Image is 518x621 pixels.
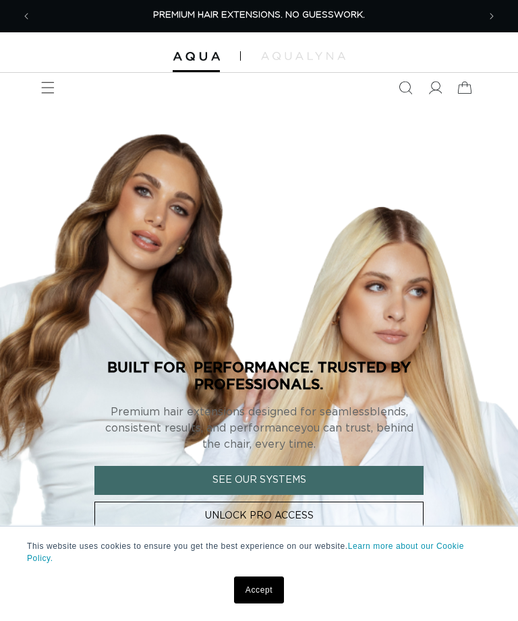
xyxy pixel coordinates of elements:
p: Premium hair extensions designed for seamless blends, consistent results, and performance you can... [94,404,424,452]
img: Aqua Hair Extensions [173,52,220,61]
summary: Search [391,73,420,102]
p: This website uses cookies to ensure you get the best experience on our website. [27,540,491,564]
span: PREMIUM HAIR EXTENSIONS. NO GUESSWORK. [153,11,365,20]
summary: Menu [33,73,63,102]
a: See Our Systems [94,466,424,495]
button: Next announcement [477,1,507,31]
img: aqualyna.com [261,52,345,60]
p: BUILT FOR PERFORMANCE. TRUSTED BY PROFESSIONALS. [94,359,424,392]
a: Unlock Pro Access [94,502,424,531]
button: Previous announcement [11,1,41,31]
a: Accept [234,576,284,603]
